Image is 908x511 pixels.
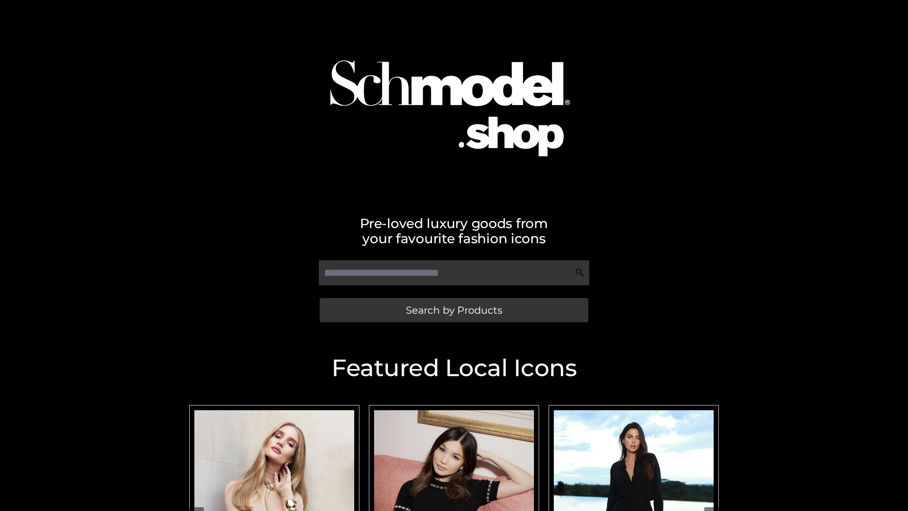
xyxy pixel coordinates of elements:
a: Search by Products [320,298,588,322]
img: Search Icon [575,268,585,277]
h2: Featured Local Icons​ [184,356,724,380]
h2: Pre-loved luxury goods from your favourite fashion icons [184,216,724,246]
span: Search by Products [406,305,502,315]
